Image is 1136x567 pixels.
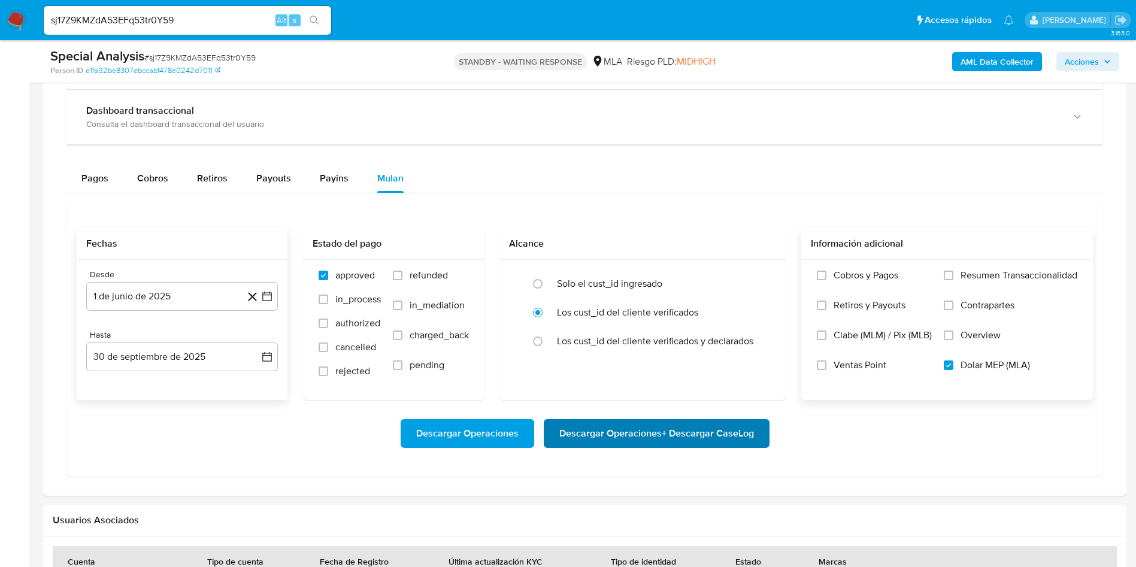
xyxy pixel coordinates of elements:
p: STANDBY - WAITING RESPONSE [454,53,587,70]
b: Special Analysis [50,46,144,65]
span: 3.163.0 [1111,28,1130,38]
button: search-icon [302,12,326,29]
a: Notificaciones [1004,15,1014,25]
a: Salir [1114,14,1127,26]
span: s [293,14,296,26]
a: e1fa92be8307ebccabf478e0242d7011 [86,65,220,76]
b: Person ID [50,65,83,76]
span: # sj17Z9KMZdA53EFq53tr0Y59 [144,51,256,63]
button: Acciones [1056,52,1119,71]
span: MIDHIGH [677,54,716,68]
span: Accesos rápidos [925,14,992,26]
b: AML Data Collector [961,52,1034,71]
span: Riesgo PLD: [627,55,716,68]
div: MLA [592,55,622,68]
h2: Usuarios Asociados [53,514,1117,526]
button: AML Data Collector [952,52,1042,71]
p: gustavo.deseta@mercadolibre.com [1043,14,1110,26]
span: Acciones [1065,52,1099,71]
input: Buscar usuario o caso... [44,13,331,28]
span: Alt [277,14,286,26]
